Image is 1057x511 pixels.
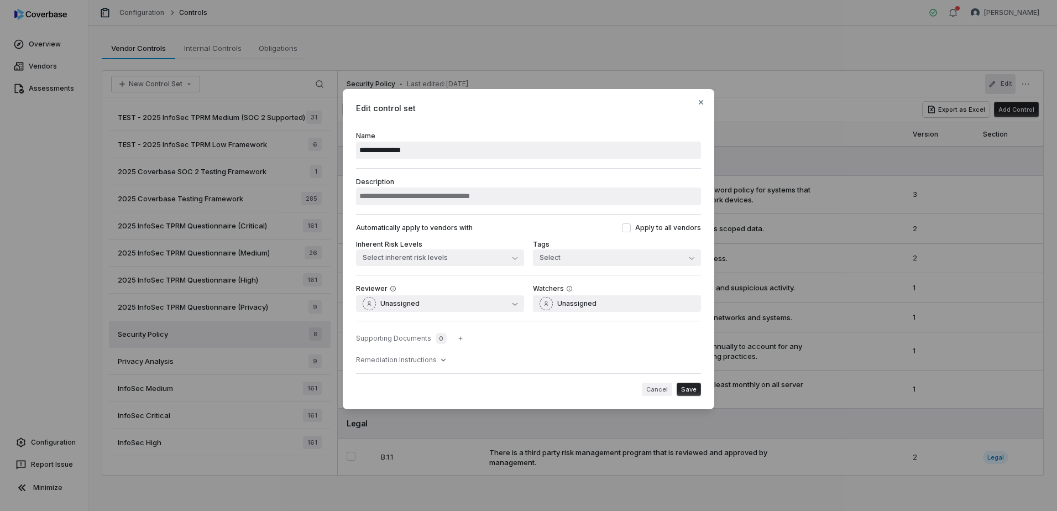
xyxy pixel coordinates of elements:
[356,334,431,343] span: Supporting Documents
[356,356,437,364] span: Remediation Instructions
[356,284,388,293] label: Reviewer
[356,132,701,159] label: Name
[642,383,672,396] button: Cancel
[533,249,701,266] button: Select
[677,383,701,396] button: Save
[356,187,701,205] input: Description
[533,284,564,293] label: Watchers
[356,249,524,266] button: Select inherent risk levels
[622,223,701,232] label: Apply to all vendors
[557,299,596,308] span: Unassigned
[380,299,420,308] span: Unassigned
[356,178,701,205] label: Description
[436,333,447,344] span: 0
[356,223,473,232] h3: Automatically apply to vendors with
[356,240,422,248] label: Inherent Risk Levels
[533,240,550,248] label: Tags
[622,223,631,232] button: Apply to all vendors
[681,385,697,394] span: Save
[356,142,701,159] input: Name
[356,102,701,114] span: Edit control set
